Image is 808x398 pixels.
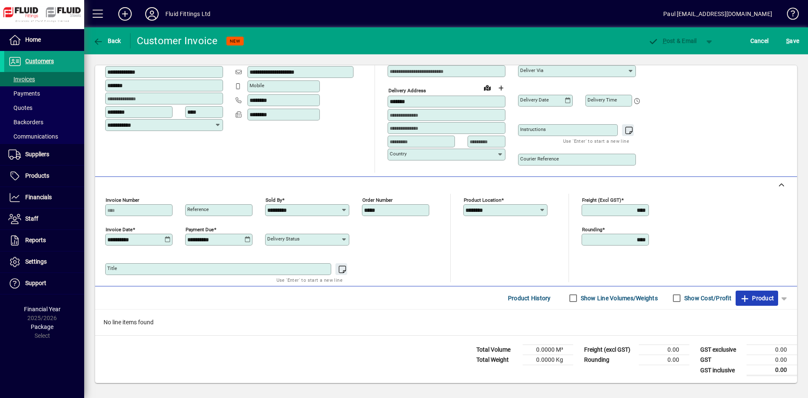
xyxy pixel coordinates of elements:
button: Choose address [494,81,508,95]
mat-label: Product location [464,197,501,203]
span: Product [740,291,774,305]
button: Cancel [748,33,771,48]
div: Customer Invoice [137,34,218,48]
span: Reports [25,237,46,243]
a: Products [4,166,84,187]
mat-label: Payment due [186,227,214,232]
button: Save [784,33,801,48]
a: Payments [4,86,84,101]
a: Settings [4,251,84,272]
button: Back [91,33,123,48]
button: Product History [505,291,554,306]
mat-label: Deliver via [520,67,543,73]
span: NEW [230,38,240,44]
td: 0.00 [747,345,797,355]
td: 0.00 [747,355,797,365]
div: No line items found [95,310,797,335]
a: Invoices [4,72,84,86]
a: Communications [4,129,84,144]
div: Fluid Fittings Ltd [165,7,210,21]
mat-label: Freight (excl GST) [582,197,621,203]
mat-hint: Use 'Enter' to start a new line [563,136,629,146]
span: Suppliers [25,151,49,158]
span: Product History [508,291,551,305]
mat-label: Invoice date [106,227,133,232]
a: Staff [4,208,84,230]
td: GST exclusive [696,345,747,355]
a: Knowledge Base [781,2,797,29]
mat-label: Delivery date [520,97,549,103]
span: Invoices [8,76,35,83]
span: Home [25,36,41,43]
span: Quotes [8,104,32,111]
mat-label: Order number [362,197,393,203]
td: 0.0000 M³ [523,345,573,355]
mat-hint: Use 'Enter' to start a new line [276,275,343,285]
td: Freight (excl GST) [580,345,639,355]
mat-label: Country [390,151,407,157]
a: Reports [4,230,84,251]
button: Copy to Delivery address [212,52,225,65]
mat-label: Delivery status [267,236,300,242]
a: View on map [481,81,494,94]
button: Add [112,6,138,21]
td: GST [696,355,747,365]
span: Settings [25,258,47,265]
td: Total Volume [472,345,523,355]
mat-label: Rounding [582,227,602,232]
a: Backorders [4,115,84,129]
app-page-header-button: Back [84,33,130,48]
span: Cancel [750,34,769,48]
span: Backorders [8,119,43,126]
span: ave [786,34,799,48]
td: Rounding [580,355,639,365]
td: 0.0000 Kg [523,355,573,365]
a: Financials [4,187,84,208]
mat-label: Courier Reference [520,156,559,162]
span: Support [25,280,46,286]
mat-label: Invoice number [106,197,139,203]
td: 0.00 [639,345,689,355]
a: Support [4,273,84,294]
span: Back [93,37,121,44]
td: GST inclusive [696,365,747,376]
label: Show Cost/Profit [683,294,731,302]
mat-label: Mobile [250,83,264,88]
button: Post & Email [644,33,701,48]
span: Communications [8,133,58,140]
mat-label: Delivery time [587,97,617,103]
span: ost & Email [648,37,697,44]
span: Financials [25,194,52,200]
div: Paul [EMAIL_ADDRESS][DOMAIN_NAME] [663,7,772,21]
mat-label: Sold by [266,197,282,203]
mat-label: Title [107,265,117,271]
span: Products [25,172,49,179]
span: Financial Year [24,306,61,313]
span: P [663,37,667,44]
td: 0.00 [639,355,689,365]
mat-label: Instructions [520,126,546,132]
span: Payments [8,90,40,97]
a: Quotes [4,101,84,115]
mat-label: Reference [187,206,209,212]
span: S [786,37,789,44]
label: Show Line Volumes/Weights [579,294,658,302]
button: Profile [138,6,165,21]
button: Product [736,291,778,306]
span: Customers [25,58,54,64]
span: Staff [25,215,38,222]
td: Total Weight [472,355,523,365]
a: Home [4,29,84,51]
td: 0.00 [747,365,797,376]
a: Suppliers [4,144,84,165]
span: Package [31,323,53,330]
